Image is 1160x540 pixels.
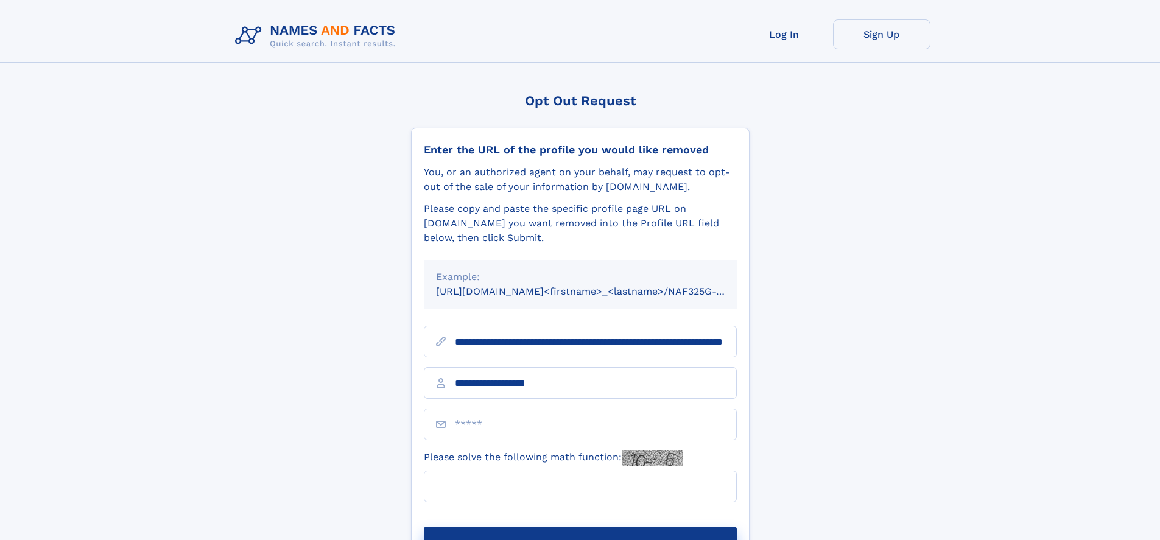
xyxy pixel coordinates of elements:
[424,202,737,245] div: Please copy and paste the specific profile page URL on [DOMAIN_NAME] you want removed into the Pr...
[424,143,737,156] div: Enter the URL of the profile you would like removed
[424,165,737,194] div: You, or an authorized agent on your behalf, may request to opt-out of the sale of your informatio...
[436,270,725,284] div: Example:
[424,450,683,466] label: Please solve the following math function:
[436,286,760,297] small: [URL][DOMAIN_NAME]<firstname>_<lastname>/NAF325G-xxxxxxxx
[736,19,833,49] a: Log In
[230,19,406,52] img: Logo Names and Facts
[833,19,930,49] a: Sign Up
[411,93,750,108] div: Opt Out Request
